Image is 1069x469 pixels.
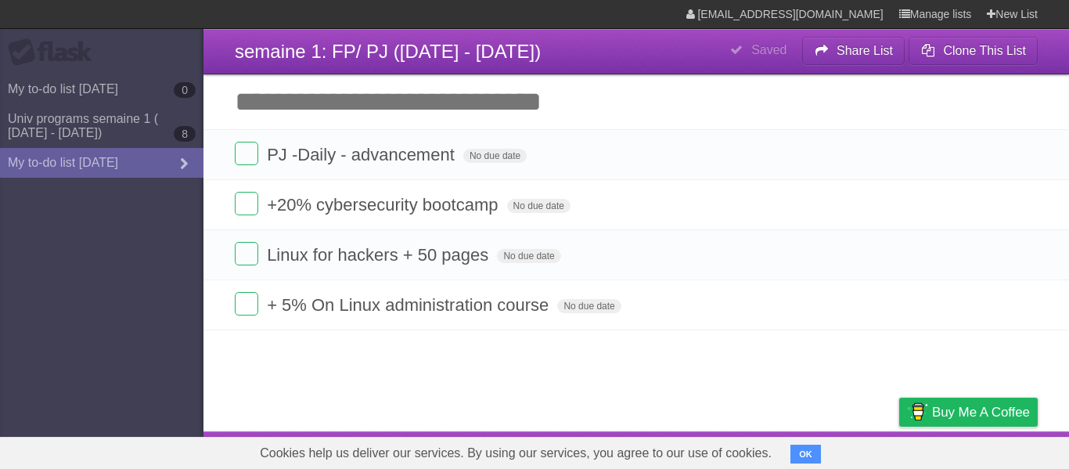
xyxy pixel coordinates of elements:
[691,435,724,465] a: About
[802,37,905,65] button: Share List
[235,242,258,265] label: Done
[790,445,821,464] button: OK
[879,435,920,465] a: Privacy
[235,41,541,62] span: semaine 1: FP/ PJ ([DATE] - [DATE])
[557,299,621,313] span: No due date
[743,435,806,465] a: Developers
[8,38,102,67] div: Flask
[235,192,258,215] label: Done
[932,399,1030,426] span: Buy me a coffee
[497,249,560,263] span: No due date
[267,145,459,164] span: PJ -Daily - advancement
[943,44,1026,57] b: Clone This List
[909,37,1038,65] button: Clone This List
[235,142,258,165] label: Done
[267,295,552,315] span: + 5% On Linux administration course
[267,195,502,215] span: +20% cybersecurity bootcamp
[174,82,196,98] b: 0
[751,43,786,56] b: Saved
[939,435,1038,465] a: Suggest a feature
[907,399,928,425] img: Buy me a coffee
[235,292,258,316] label: Done
[463,149,527,163] span: No due date
[899,398,1038,427] a: Buy me a coffee
[267,245,492,265] span: Linux for hackers + 50 pages
[244,438,787,469] span: Cookies help us deliver our services. By using our services, you agree to our use of cookies.
[837,44,893,57] b: Share List
[174,126,196,142] b: 8
[507,199,570,213] span: No due date
[826,435,860,465] a: Terms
